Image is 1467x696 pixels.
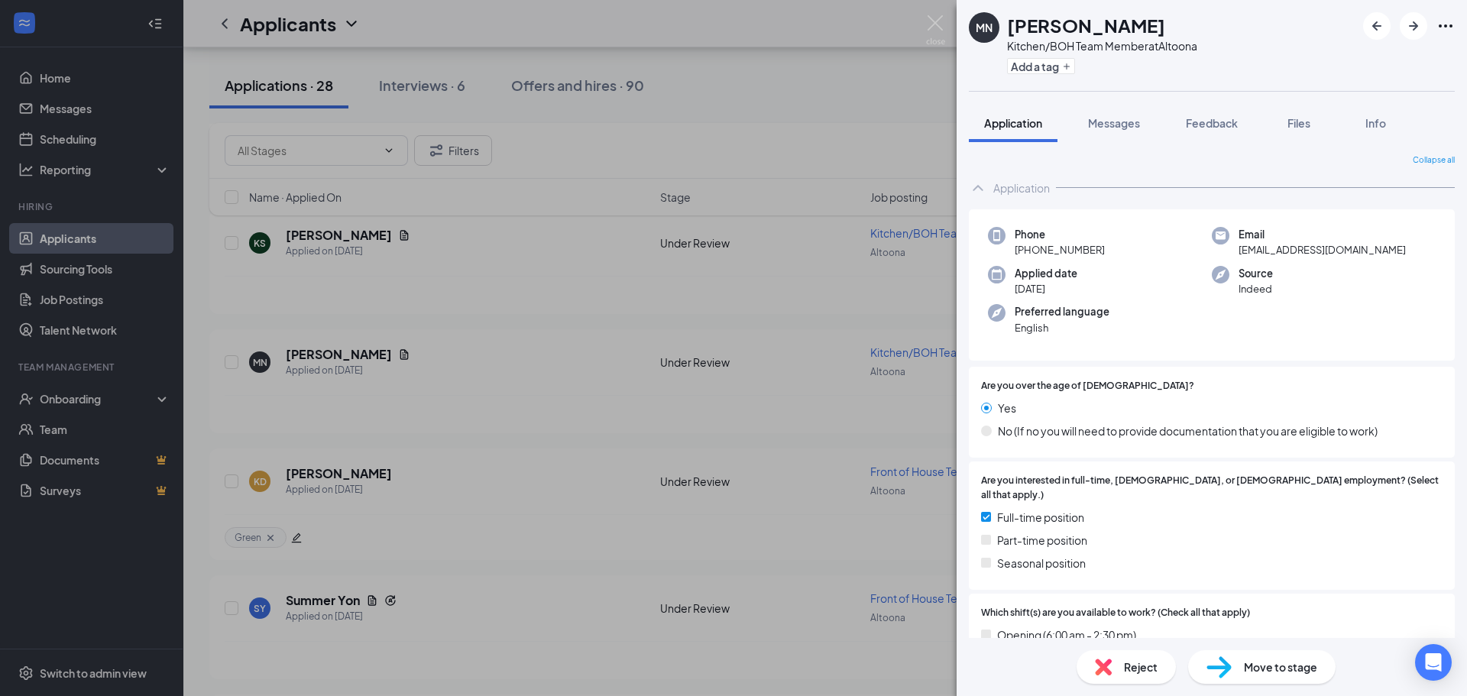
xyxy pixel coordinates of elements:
span: Messages [1088,116,1140,130]
span: Feedback [1186,116,1238,130]
span: [DATE] [1015,281,1077,296]
span: Move to stage [1244,659,1317,675]
div: Kitchen/BOH Team Member at Altoona [1007,38,1197,53]
span: Info [1365,116,1386,130]
span: Application [984,116,1042,130]
span: Files [1287,116,1310,130]
span: [PHONE_NUMBER] [1015,242,1105,257]
div: MN [976,20,993,35]
span: Reject [1124,659,1158,675]
svg: ArrowRight [1404,17,1423,35]
span: Applied date [1015,266,1077,281]
span: Seasonal position [997,555,1086,571]
span: Part-time position [997,532,1087,549]
span: Are you interested in full-time, [DEMOGRAPHIC_DATA], or [DEMOGRAPHIC_DATA] employment? (Select al... [981,474,1443,503]
button: ArrowRight [1400,12,1427,40]
span: Collapse all [1413,154,1455,167]
span: Email [1239,227,1406,242]
button: ArrowLeftNew [1363,12,1391,40]
span: No (If no you will need to provide documentation that you are eligible to work) [998,422,1378,439]
span: Are you over the age of [DEMOGRAPHIC_DATA]? [981,379,1194,393]
span: Which shift(s) are you available to work? (Check all that apply) [981,606,1250,620]
svg: ChevronUp [969,179,987,197]
span: Preferred language [1015,304,1109,319]
span: English [1015,320,1109,335]
svg: Plus [1062,62,1071,71]
span: [EMAIL_ADDRESS][DOMAIN_NAME] [1239,242,1406,257]
span: Source [1239,266,1273,281]
svg: Ellipses [1436,17,1455,35]
div: Open Intercom Messenger [1415,644,1452,681]
svg: ArrowLeftNew [1368,17,1386,35]
div: Application [993,180,1050,196]
span: Phone [1015,227,1105,242]
button: PlusAdd a tag [1007,58,1075,74]
span: Full-time position [997,509,1084,526]
span: Opening (6:00 am - 2:30 pm) [997,626,1136,643]
span: Yes [998,400,1016,416]
h1: [PERSON_NAME] [1007,12,1165,38]
span: Indeed [1239,281,1273,296]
